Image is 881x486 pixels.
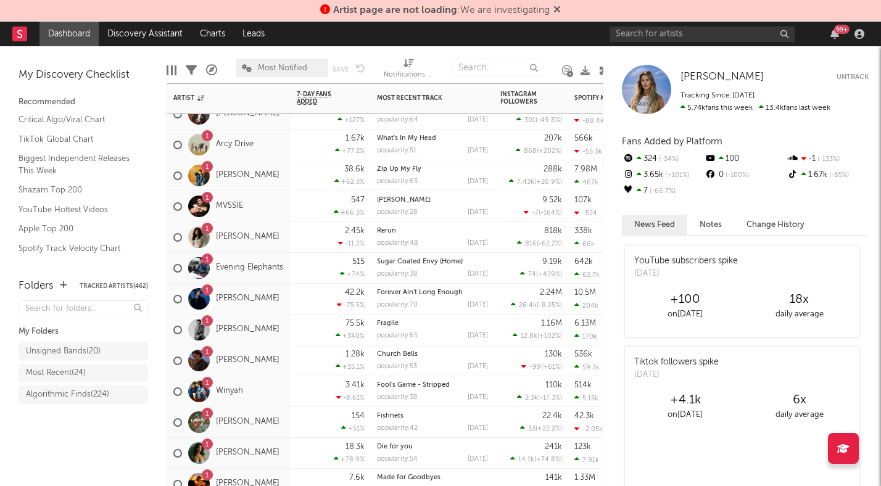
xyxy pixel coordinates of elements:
div: 2.45k [345,227,365,235]
a: Shazam Top 200 [19,183,136,197]
div: 515 [352,258,365,266]
div: Notifications (Artist) [384,68,433,83]
div: 100 [704,151,786,167]
div: popularity: 48 [377,240,418,247]
div: popularity: 38 [377,271,418,278]
span: +101 % [663,172,689,179]
div: ( ) [517,393,562,402]
a: Algorithmic Finds(224) [19,385,148,404]
span: [PERSON_NAME] [680,72,764,82]
div: 7.6k [349,474,365,482]
div: +77.2 % [335,147,365,155]
div: Rerun [377,228,488,234]
span: 13.4k fans last week [680,104,830,112]
div: My Folders [19,324,148,339]
div: ransom [377,197,488,204]
div: YouTube subscribers spike [634,255,738,268]
div: 18 x [742,292,856,307]
div: -75.5 % [337,301,365,309]
span: Fans Added by Platform [622,137,722,146]
div: popularity: 51 [377,147,416,154]
span: 74 [528,271,536,278]
div: 536k [574,350,592,358]
div: 1.67k [345,134,365,142]
div: popularity: 70 [377,302,418,308]
div: daily average [742,408,856,422]
a: TikTok Global Chart [19,133,136,146]
div: [DATE] [468,209,488,216]
div: [DATE] [468,332,488,339]
div: 1.28k [345,350,365,358]
div: 42.3k [574,412,594,420]
div: ( ) [524,208,562,216]
div: 324 [622,151,704,167]
div: 6.13M [574,319,596,327]
a: Die for you [377,443,413,450]
div: 59.3k [574,363,600,371]
div: +35.1 % [336,363,365,371]
span: +202 % [539,148,560,155]
span: +429 % [538,271,560,278]
a: Arcy Drive [216,139,254,150]
div: 10.5M [574,289,596,297]
div: 141k [545,474,562,482]
div: ( ) [521,363,562,371]
input: Search for folders... [19,300,148,318]
span: -85 % [827,172,849,179]
div: [DATE] [468,271,488,278]
input: Search... [452,59,544,77]
div: 566k [574,134,593,142]
div: popularity: 54 [377,456,418,463]
div: 467k [574,178,598,186]
div: 1.16M [541,319,562,327]
span: 868 [524,148,537,155]
div: ( ) [511,301,562,309]
div: +4.1k [628,393,742,408]
div: 338k [574,227,592,235]
div: Notifications (Artist) [384,52,433,88]
div: Unsigned Bands ( 20 ) [26,344,101,359]
span: 816 [525,241,537,247]
span: -49.8 % [537,117,560,124]
div: 288k [544,165,562,173]
a: What's In My Head [377,135,436,142]
div: Church Bells [377,351,488,358]
span: 12.8k [521,333,537,340]
a: Fishnets [377,413,403,419]
a: YouTube Hottest Videos [19,203,136,216]
input: Search for artists [610,27,795,42]
div: ( ) [513,332,562,340]
span: Tracking Since: [DATE] [680,92,755,99]
div: -55.3k [574,147,602,155]
div: Fragile [377,320,488,327]
div: [DATE] [468,456,488,463]
div: 66k [574,240,595,248]
span: +61 % [543,364,560,371]
a: Made for Goodbyes [377,474,440,481]
div: Most Recent ( 24 ) [26,366,86,381]
button: Tracked Artists(462) [80,283,148,289]
div: on [DATE] [628,408,742,422]
div: -524 [574,209,597,217]
span: Dismiss [553,6,561,15]
a: [PERSON_NAME] [216,232,279,242]
div: Forever Ain't Long Enough [377,289,488,296]
div: 241k [545,443,562,451]
button: Untrack [837,71,869,83]
div: 107k [574,196,592,204]
a: Fool's Game - Stripped [377,382,450,389]
a: [PERSON_NAME] [216,294,279,304]
div: ( ) [520,270,562,278]
a: Critical Algo/Viral Chart [19,113,136,126]
span: Most Notified [258,64,307,72]
div: Made for Goodbyes [377,474,488,481]
div: ( ) [517,239,562,247]
div: 9.52k [542,196,562,204]
div: A&R Pipeline [206,52,217,88]
div: 7.91k [574,456,599,464]
div: -1 [787,151,869,167]
div: 154 [352,412,365,420]
button: Save [333,66,349,73]
div: +62.3 % [334,178,365,186]
div: 5.15k [574,394,598,402]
